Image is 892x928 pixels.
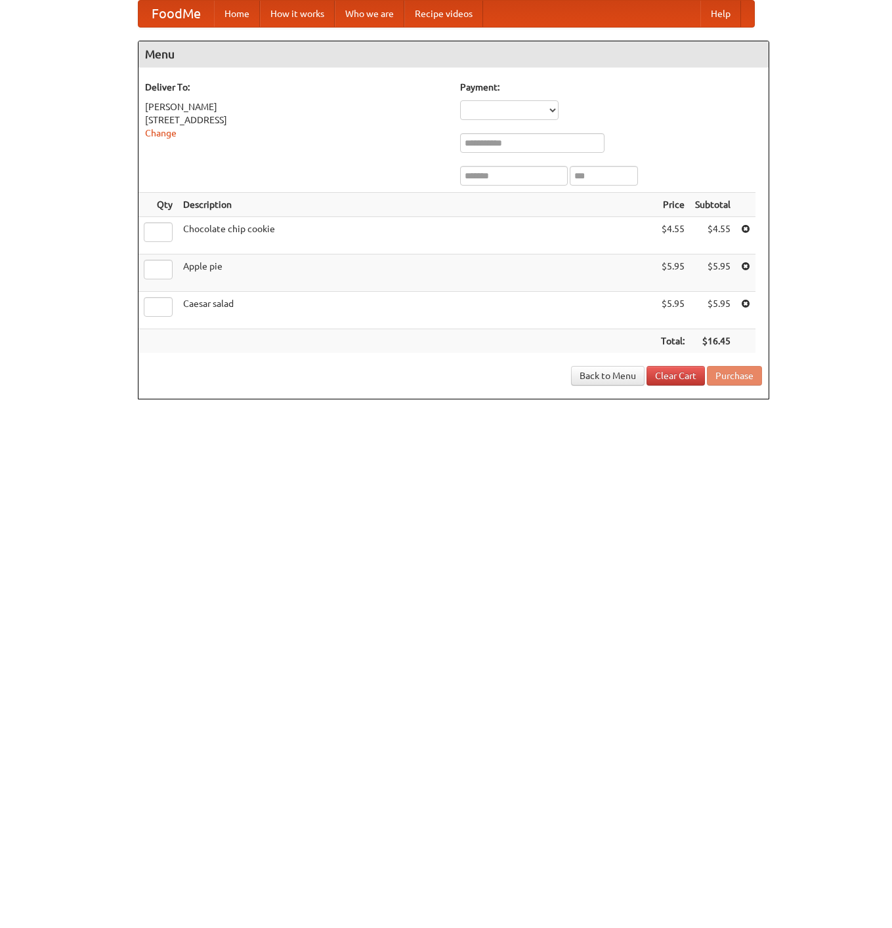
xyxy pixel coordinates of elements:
[571,366,645,386] a: Back to Menu
[700,1,741,27] a: Help
[707,366,762,386] button: Purchase
[690,217,736,254] td: $4.55
[690,254,736,292] td: $5.95
[404,1,483,27] a: Recipe videos
[656,193,690,217] th: Price
[145,128,177,138] a: Change
[690,292,736,329] td: $5.95
[138,1,214,27] a: FoodMe
[214,1,260,27] a: Home
[145,100,447,113] div: [PERSON_NAME]
[656,292,690,329] td: $5.95
[138,193,178,217] th: Qty
[138,41,769,68] h4: Menu
[460,81,762,94] h5: Payment:
[145,81,447,94] h5: Deliver To:
[656,254,690,292] td: $5.95
[335,1,404,27] a: Who we are
[647,366,705,386] a: Clear Cart
[178,292,656,329] td: Caesar salad
[690,193,736,217] th: Subtotal
[145,113,447,127] div: [STREET_ADDRESS]
[178,193,656,217] th: Description
[690,329,736,353] th: $16.45
[178,254,656,292] td: Apple pie
[656,217,690,254] td: $4.55
[656,329,690,353] th: Total:
[260,1,335,27] a: How it works
[178,217,656,254] td: Chocolate chip cookie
